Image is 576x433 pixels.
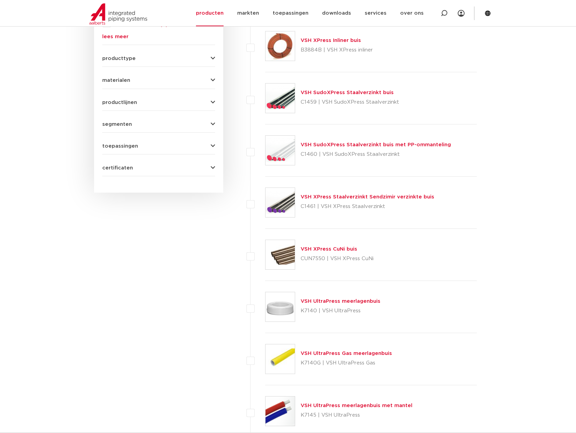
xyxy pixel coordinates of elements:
p: B3884B | VSH XPress inliner [301,45,373,56]
p: CUN7550 | VSH XPress CuNi [301,253,374,264]
a: VSH UltraPress Gas meerlagenbuis [301,351,392,356]
span: certificaten [102,165,133,170]
a: VSH XPress Inliner buis [301,38,361,43]
span: toepassingen [102,144,138,149]
button: productlijnen [102,100,215,105]
a: VSH SudoXPress Staalverzinkt buis met PP-ommanteling [301,142,451,147]
a: VSH XPress CuNi buis [301,247,357,252]
img: Thumbnail for VSH XPress Inliner buis [266,31,295,61]
a: VSH XPress Staalverzinkt Sendzimir verzinkte buis [301,194,434,199]
p: K7140 | VSH UltraPress [301,305,380,316]
p: C1461 | VSH XPress Staalverzinkt [301,201,434,212]
button: producttype [102,56,215,61]
img: Thumbnail for VSH UltraPress meerlagenbuis met mantel [266,397,295,426]
span: materialen [102,78,130,83]
p: C1459 | VSH SudoXPress Staalverzinkt [301,97,399,108]
button: materialen [102,78,215,83]
img: Thumbnail for VSH UltraPress Gas meerlagenbuis [266,344,295,374]
span: segmenten [102,122,132,127]
img: Thumbnail for VSH XPress Staalverzinkt Sendzimir verzinkte buis [266,188,295,217]
button: certificaten [102,165,215,170]
p: K7145 | VSH UltraPress [301,410,412,421]
button: segmenten [102,122,215,127]
a: lees meer [102,34,215,39]
img: Thumbnail for VSH UltraPress meerlagenbuis [266,292,295,322]
span: producttype [102,56,136,61]
a: VSH UltraPress meerlagenbuis met mantel [301,403,412,408]
a: VSH UltraPress meerlagenbuis [301,299,380,304]
span: productlijnen [102,100,137,105]
img: Thumbnail for VSH SudoXPress Staalverzinkt buis [266,84,295,113]
img: Thumbnail for VSH SudoXPress Staalverzinkt buis met PP-ommanteling [266,136,295,165]
div: my IPS [458,6,465,21]
p: K7140G | VSH UltraPress Gas [301,358,392,369]
button: toepassingen [102,144,215,149]
img: Thumbnail for VSH XPress CuNi buis [266,240,295,269]
p: C1460 | VSH SudoXPress Staalverzinkt [301,149,451,160]
a: VSH SudoXPress Staalverzinkt buis [301,90,394,95]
